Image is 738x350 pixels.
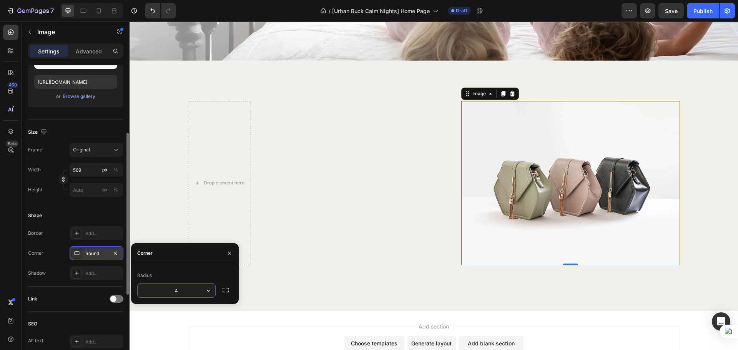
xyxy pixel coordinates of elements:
[34,75,117,89] input: https://example.com/image.jpg
[70,163,123,177] input: px%
[38,47,60,55] p: Settings
[693,7,713,15] div: Publish
[658,3,684,18] button: Save
[221,318,268,326] div: Choose templates
[100,185,110,194] button: %
[218,327,271,334] span: inspired by CRO experts
[687,3,719,18] button: Publish
[456,7,467,14] span: Draft
[56,92,61,101] span: or
[70,183,123,197] input: px%
[332,7,430,15] span: [Urban Buck Calm Nights] Home Page
[85,250,108,257] div: Round
[113,166,118,173] div: %
[102,166,108,173] div: px
[281,327,322,334] span: from URL or image
[28,186,42,193] label: Height
[28,212,42,219] div: Shape
[28,250,43,257] div: Corner
[70,143,123,157] button: Original
[85,230,121,237] div: Add...
[28,166,41,173] label: Width
[282,318,322,326] div: Generate layout
[341,69,358,76] div: Image
[6,141,18,147] div: Beta
[338,318,385,326] div: Add blank section
[28,337,43,344] div: Alt text
[28,146,42,153] label: Frame
[85,338,121,345] div: Add...
[76,47,102,55] p: Advanced
[28,127,48,138] div: Size
[3,3,57,18] button: 7
[62,93,96,100] button: Browse gallery
[286,301,322,309] span: Add section
[332,327,390,334] span: then drag & drop elements
[73,146,90,153] span: Original
[130,22,738,350] iframe: Design area
[712,312,730,331] div: Open Intercom Messenger
[137,272,152,279] div: Radius
[85,270,121,277] div: Add...
[28,270,46,277] div: Shadow
[137,250,153,257] div: Corner
[332,80,550,244] img: image_demo.jpg
[28,295,37,302] div: Link
[138,284,215,297] input: Auto
[7,82,18,88] div: 450
[28,230,43,237] div: Border
[665,8,678,14] span: Save
[111,185,120,194] button: px
[37,27,103,36] p: Image
[102,186,108,193] div: px
[100,165,110,174] button: %
[145,3,176,18] div: Undo/Redo
[329,7,331,15] span: /
[111,165,120,174] button: px
[113,186,118,193] div: %
[50,6,54,15] p: 7
[63,93,95,100] div: Browse gallery
[28,320,37,327] div: SEO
